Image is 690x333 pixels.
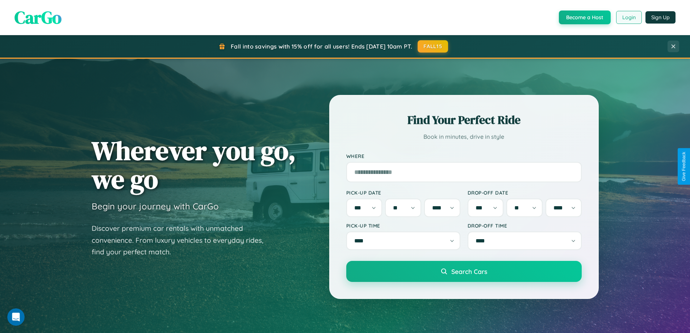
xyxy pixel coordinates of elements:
button: Become a Host [559,11,611,24]
span: Fall into savings with 15% off for all users! Ends [DATE] 10am PT. [231,43,412,50]
label: Drop-off Time [468,222,582,229]
label: Drop-off Date [468,190,582,196]
label: Pick-up Date [346,190,460,196]
div: Give Feedback [681,152,686,181]
button: Search Cars [346,261,582,282]
p: Book in minutes, drive in style [346,132,582,142]
label: Where [346,153,582,159]
span: CarGo [14,5,62,29]
h1: Wherever you go, we go [92,136,296,193]
h2: Find Your Perfect Ride [346,112,582,128]
label: Pick-up Time [346,222,460,229]
button: FALL15 [418,40,448,53]
button: Sign Up [645,11,676,24]
iframe: Intercom live chat [7,308,25,326]
span: Search Cars [451,267,487,275]
button: Login [616,11,642,24]
p: Discover premium car rentals with unmatched convenience. From luxury vehicles to everyday rides, ... [92,222,273,258]
h3: Begin your journey with CarGo [92,201,219,212]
